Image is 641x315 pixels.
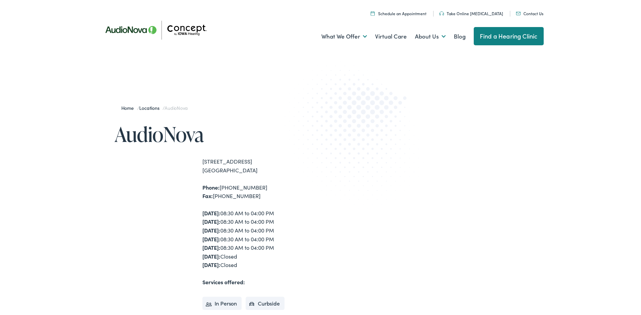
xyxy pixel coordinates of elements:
li: In Person [202,297,242,310]
img: A calendar icon to schedule an appointment at Concept by Iowa Hearing. [371,11,375,16]
strong: [DATE]: [202,252,220,260]
h1: AudioNova [115,123,321,145]
a: About Us [415,24,446,49]
div: [PHONE_NUMBER] [PHONE_NUMBER] [202,183,321,200]
a: Take Online [MEDICAL_DATA] [439,10,503,16]
a: Virtual Care [375,24,407,49]
strong: [DATE]: [202,218,220,225]
strong: [DATE]: [202,261,220,268]
div: [STREET_ADDRESS] [GEOGRAPHIC_DATA] [202,157,321,174]
li: Curbside [246,297,285,310]
a: Schedule an Appointment [371,10,426,16]
a: Contact Us [516,10,543,16]
a: Home [121,104,137,111]
strong: [DATE]: [202,209,220,217]
span: / / [121,104,188,111]
a: What We Offer [321,24,367,49]
a: Find a Hearing Clinic [474,27,544,45]
strong: Phone: [202,184,220,191]
a: Locations [139,104,163,111]
strong: [DATE]: [202,226,220,234]
strong: Fax: [202,192,213,199]
img: utility icon [516,12,521,15]
strong: [DATE]: [202,235,220,243]
strong: Services offered: [202,278,245,286]
a: Blog [454,24,466,49]
span: AudioNova [165,104,188,111]
div: 08:30 AM to 04:00 PM 08:30 AM to 04:00 PM 08:30 AM to 04:00 PM 08:30 AM to 04:00 PM 08:30 AM to 0... [202,209,321,269]
img: utility icon [439,11,444,16]
strong: [DATE]: [202,244,220,251]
